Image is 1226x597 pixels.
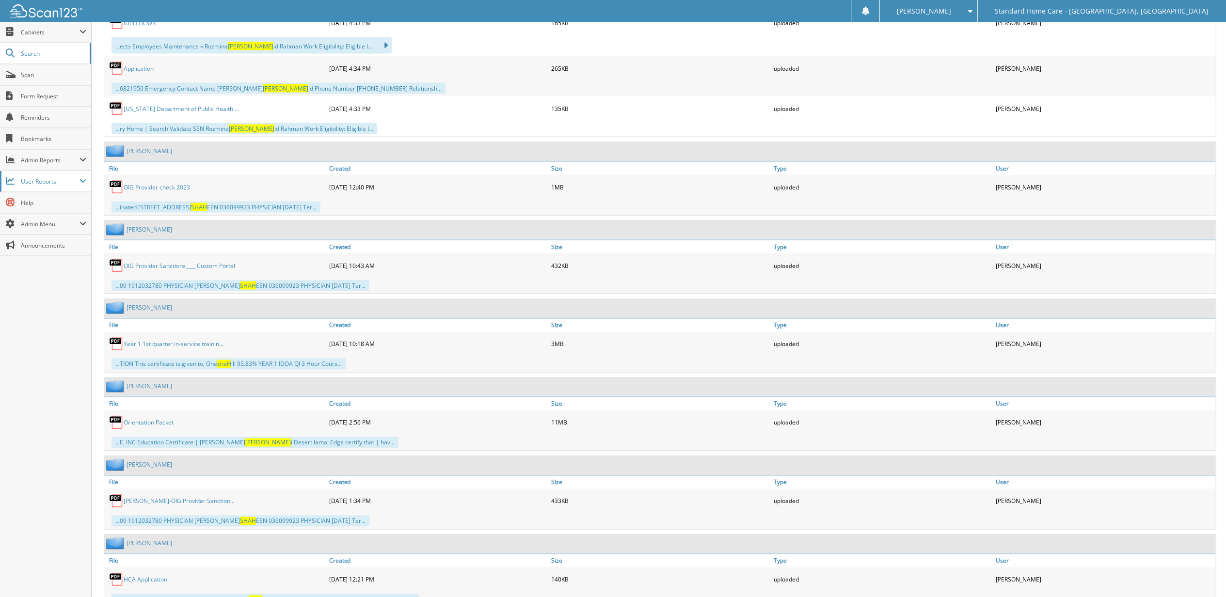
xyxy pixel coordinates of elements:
a: User [993,397,1216,410]
div: [PERSON_NAME] [993,413,1216,432]
img: PDF.png [109,494,124,508]
a: [PERSON_NAME] [127,225,172,234]
img: PDF.png [109,337,124,351]
span: User Reports [21,177,80,186]
div: ...09 1912032780 PHYSICIAN [PERSON_NAME] EEN 036099923 PHYSICIAN [DATE] Ter... [111,516,369,527]
span: Help [21,199,86,207]
a: Type [771,476,994,489]
img: PDF.png [109,258,124,273]
div: uploaded [771,334,994,354]
a: File [104,319,327,332]
a: IDPH HCWR [124,19,156,27]
div: uploaded [771,491,994,511]
span: Admin Reports [21,156,80,164]
div: [PERSON_NAME] [993,13,1216,32]
div: 135KB [549,99,771,118]
div: [DATE] 12:40 PM [327,177,549,197]
div: [DATE] 4:33 PM [327,99,549,118]
a: [PERSON_NAME] [127,304,172,312]
img: PDF.png [109,101,124,116]
img: PDF.png [109,415,124,430]
span: [PERSON_NAME] [245,439,291,447]
div: uploaded [771,570,994,589]
a: HCA Application [124,576,167,584]
a: Size [549,476,771,489]
div: Chat Widget [1178,550,1226,597]
a: Created [327,162,549,175]
a: Size [549,397,771,410]
div: [DATE] 1:34 PM [327,491,549,511]
a: Type [771,240,994,253]
span: [PERSON_NAME] [228,42,273,50]
span: [PERSON_NAME] [263,84,308,93]
a: Size [549,240,771,253]
a: Created [327,319,549,332]
span: Announcements [21,241,86,250]
span: Cabinets [21,28,80,36]
a: OIG Provider check 2023 [124,183,190,191]
span: Standard Home Care - [GEOGRAPHIC_DATA], [GEOGRAPHIC_DATA] [995,8,1209,14]
div: [PERSON_NAME] [993,334,1216,354]
img: folder2.png [106,537,127,550]
div: uploaded [771,59,994,78]
span: SHAH [240,517,256,525]
a: Created [327,397,549,410]
div: [DATE] 10:18 AM [327,334,549,354]
div: ...E, INC Education Certificate | [PERSON_NAME] i Desert lama: Edge certify that | hav... [111,437,398,448]
span: SHAH [240,282,256,290]
div: 432KB [549,256,771,275]
span: Form Request [21,92,86,100]
span: [PERSON_NAME] [897,8,951,14]
a: Created [327,554,549,567]
a: User [993,554,1216,567]
img: folder2.png [106,302,127,314]
div: uploaded [771,177,994,197]
div: [DATE] 4:33 PM [327,13,549,32]
div: uploaded [771,256,994,275]
a: File [104,554,327,567]
a: Year 1 1st quarter in-service trainin... [124,340,223,348]
a: [US_STATE] Department of Public Health ... [124,105,239,113]
img: scan123-logo-white.svg [10,4,82,17]
a: [PERSON_NAME] [127,382,172,391]
a: User [993,240,1216,253]
a: File [104,397,327,410]
span: Reminders [21,113,86,122]
a: File [104,162,327,175]
div: ...ry Home | Search Validate SSN Rozmina id Rahman Work Eligibility: Eligible I... [111,123,377,134]
span: Scan [21,71,86,79]
div: ...ects Employees Maintenance » Rozmina id Rahman Work Eligibility: Eligible I... [111,37,392,54]
div: ...09 1912032780 PHYSICIAN [PERSON_NAME] EEN 036099923 PHYSICIAN [DATE] Ter... [111,280,369,291]
a: [PERSON_NAME] [127,461,172,469]
span: Admin Menu [21,220,80,228]
a: Size [549,162,771,175]
div: 3MB [549,334,771,354]
div: [DATE] 10:43 AM [327,256,549,275]
a: Orientation Packet [124,419,174,427]
span: [PERSON_NAME] [229,125,274,133]
img: folder2.png [106,145,127,157]
a: File [104,240,327,253]
div: [DATE] 4:34 PM [327,59,549,78]
div: 165KB [549,13,771,32]
div: [PERSON_NAME] [993,256,1216,275]
div: uploaded [771,13,994,32]
div: uploaded [771,99,994,118]
a: [PERSON_NAME] [127,539,172,548]
span: SHAH [191,203,207,211]
div: [PERSON_NAME] [993,99,1216,118]
span: Search [21,49,85,58]
div: ...inated [STREET_ADDRESS] EEN 036099923 PHYSICIAN [DATE] Ter... [111,202,320,213]
a: Type [771,162,994,175]
a: User [993,319,1216,332]
a: OIG Provider Sanctions____ Custom Portal [124,262,235,270]
img: PDF.png [109,16,124,30]
a: Size [549,319,771,332]
a: [PERSON_NAME] [127,147,172,155]
img: folder2.png [106,380,127,393]
a: Type [771,397,994,410]
a: Created [327,240,549,253]
div: ...6821950 Emergency Contact Name [PERSON_NAME] id Phone Number [PHONE_NUMBER] Relationsh... [111,83,446,94]
div: 11MB [549,413,771,432]
a: File [104,476,327,489]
